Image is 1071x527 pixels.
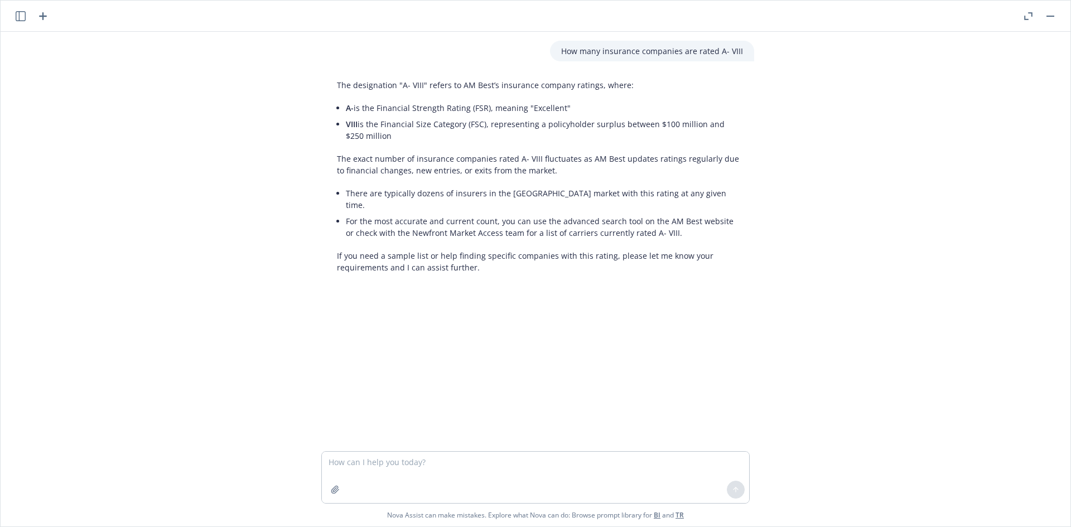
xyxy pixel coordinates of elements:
[337,153,743,176] p: The exact number of insurance companies rated A- VIII fluctuates as AM Best updates ratings regul...
[346,119,358,129] span: VIII
[346,103,354,113] span: A-
[346,100,743,116] li: is the Financial Strength Rating (FSR), meaning "Excellent"
[346,213,743,241] li: For the most accurate and current count, you can use the advanced search tool on the AM Best webs...
[654,510,660,520] a: BI
[676,510,684,520] a: TR
[337,250,743,273] p: If you need a sample list or help finding specific companies with this rating, please let me know...
[346,185,743,213] li: There are typically dozens of insurers in the [GEOGRAPHIC_DATA] market with this rating at any gi...
[337,79,743,91] p: The designation "A- VIII" refers to AM Best’s insurance company ratings, where:
[387,504,684,526] span: Nova Assist can make mistakes. Explore what Nova can do: Browse prompt library for and
[346,116,743,144] li: is the Financial Size Category (FSC), representing a policyholder surplus between $100 million an...
[561,45,743,57] p: How many insurance companies are rated A- VIII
